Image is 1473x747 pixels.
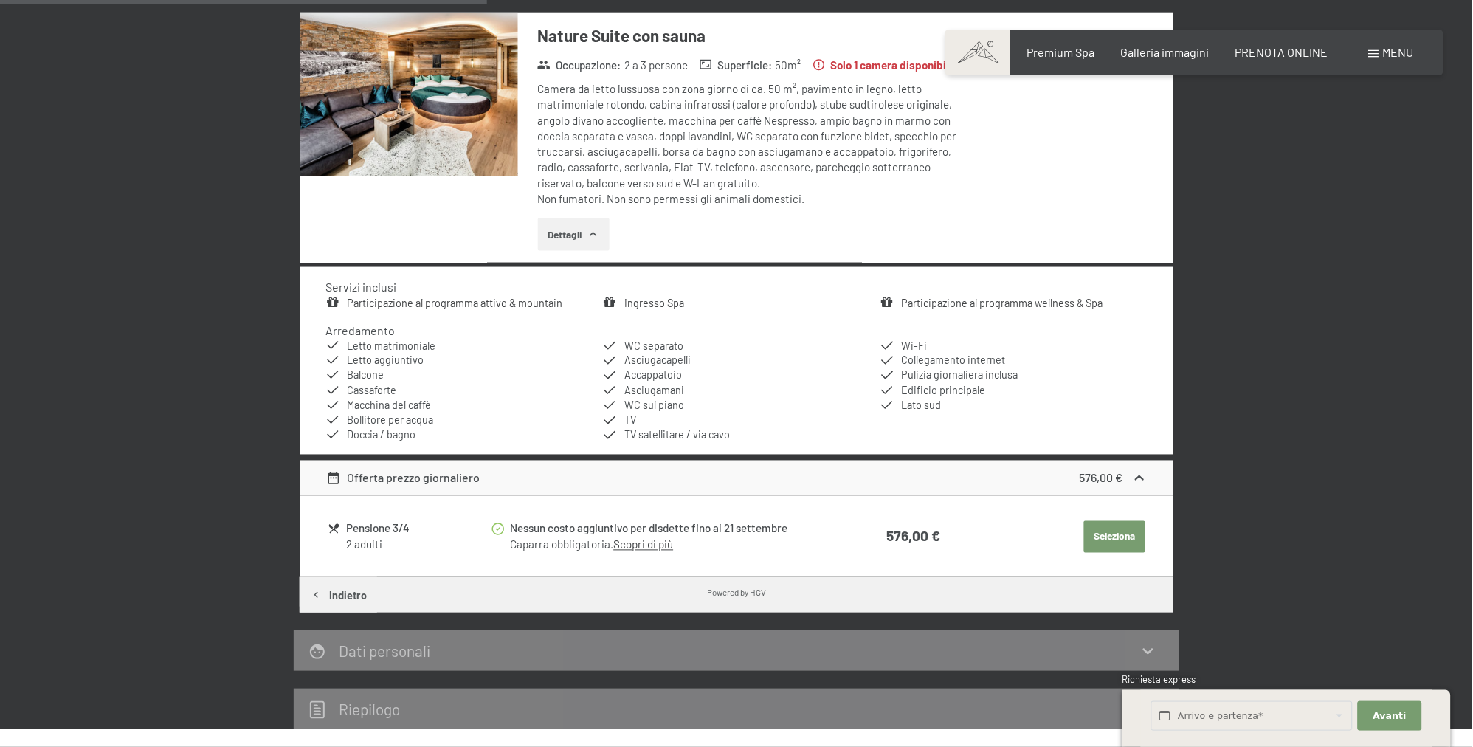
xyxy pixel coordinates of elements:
[613,538,673,551] a: Scopri di più
[1383,45,1414,59] span: Menu
[902,369,1018,382] span: Pulizia giornaliera inclusa
[624,354,691,367] span: Asciugacapelli
[339,641,431,660] h2: Dati personali
[707,586,766,598] div: Powered by HGV
[624,369,682,382] span: Accappatoio
[510,520,817,537] div: Nessun costo aggiuntivo per disdette fino al 21 settembre
[347,340,435,352] span: Letto matrimoniale
[347,385,396,397] span: Cassaforte
[624,385,684,397] span: Asciugamani
[326,469,480,487] div: Offerta prezzo giornaliero
[1122,673,1196,685] span: Richiesta express
[902,297,1103,309] a: Participazione al programma wellness & Spa
[700,58,773,73] strong: Superficie :
[776,58,801,73] span: 50 m²
[537,58,621,73] strong: Occupazione :
[902,399,942,412] span: Lato sud
[510,537,817,553] div: Caparra obbligatoria.
[624,399,684,412] span: WC sul piano
[902,354,1006,367] span: Collegamento internet
[1027,45,1094,59] a: Premium Spa
[1121,45,1210,59] a: Galleria immagini
[887,528,941,545] strong: 576,00 €
[346,520,490,537] div: Pensione 3/4
[347,354,424,367] span: Letto aggiuntivo
[347,429,415,441] span: Doccia / bagno
[347,297,562,309] a: Participazione al programma attivo & mountain
[624,58,688,73] span: 2 a 3 persone
[1373,709,1407,723] span: Avanti
[624,297,684,309] a: Ingresso Spa
[1084,521,1145,554] button: Seleziona
[902,385,986,397] span: Edificio principale
[624,340,683,352] span: WC separato
[538,24,977,47] h3: Nature Suite con sauna
[347,369,384,382] span: Balcone
[1235,45,1328,59] a: PRENOTA ONLINE
[300,461,1173,496] div: Offerta prezzo giornaliero576,00 €
[326,323,396,337] h4: Arredamento
[347,399,431,412] span: Macchina del caffè
[538,218,610,251] button: Dettagli
[1358,701,1421,731] button: Avanti
[326,280,397,294] h4: Servizi inclusi
[624,429,730,441] span: TV satellitare / via cavo
[300,13,518,176] img: mss_renderimg.php
[339,700,401,718] h2: Riepilogo
[1080,471,1123,485] strong: 576,00 €
[346,537,490,553] div: 2 adulti
[538,81,977,207] div: Camera da letto lussuosa con zona giorno di ca. 50 m², pavimento in legno, letto matrimoniale rot...
[624,414,636,427] span: TV
[1066,27,1153,55] strong: 576,00 €
[813,58,959,73] strong: Solo 1 camera disponibile.
[902,340,928,352] span: Wi-Fi
[300,577,377,613] button: Indietro
[347,414,433,427] span: Bollitore per acqua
